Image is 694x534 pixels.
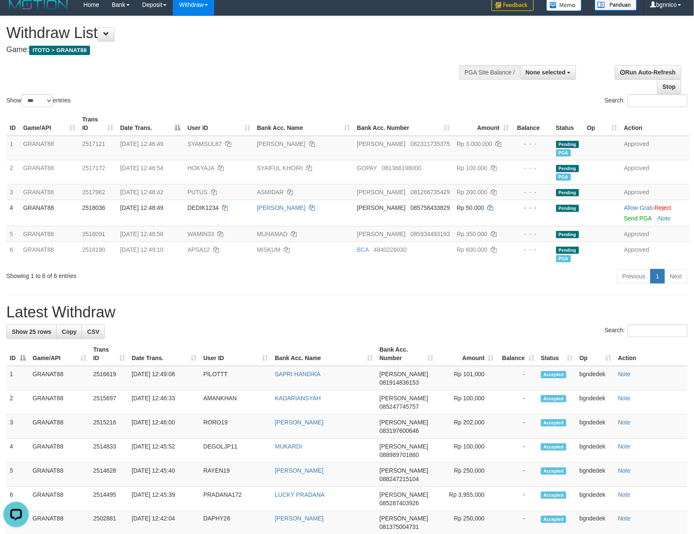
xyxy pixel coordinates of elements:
div: - - - [516,164,549,172]
span: CSV [87,328,99,335]
a: MUKARDI [275,443,303,450]
span: Copy 088247215104 to clipboard [380,476,419,482]
td: Rp 100,000 [437,439,497,463]
a: CSV [82,325,105,339]
td: GRANAT88 [20,200,79,226]
td: [DATE] 12:46:00 [128,415,200,439]
h1: Latest Withdraw [6,304,688,321]
span: Marked by bgndedek [556,173,571,181]
td: Rp 100,000 [437,391,497,415]
th: Status [553,112,584,136]
th: Game/API: activate to sort column ascending [29,342,90,366]
span: Copy 081266735429 to clipboard [410,189,450,195]
a: 1 [650,269,665,284]
a: MISKUM [257,246,281,253]
th: Amount: activate to sort column ascending [454,112,512,136]
td: RAYEN19 [200,463,271,487]
h4: Game: [6,46,454,54]
span: None selected [526,69,566,76]
div: - - - [516,140,549,148]
span: Accepted [541,468,566,475]
span: Copy 081914836153 to clipboard [380,379,419,386]
span: Marked by bgndedek [556,149,571,157]
a: [PERSON_NAME] [275,419,324,426]
input: Search: [628,325,688,337]
td: 2514628 [90,463,128,487]
td: · [621,200,690,226]
td: - [497,366,538,391]
th: Trans ID: activate to sort column ascending [90,342,128,366]
div: - - - [516,245,549,254]
span: Rp 3.000.000 [457,140,492,147]
div: - - - [516,188,549,196]
span: 2518091 [82,231,105,237]
span: Accepted [541,371,566,378]
th: Balance [512,112,552,136]
span: [PERSON_NAME] [380,419,428,426]
th: Action [615,342,688,366]
td: 3 [6,415,29,439]
span: Rp 50.000 [457,204,484,211]
span: Show 25 rows [12,328,51,335]
span: [DATE] 12:48:49 [120,204,163,211]
a: Note [618,467,631,474]
th: Bank Acc. Number: activate to sort column ascending [354,112,454,136]
a: [PERSON_NAME] [275,515,324,522]
td: Rp 101,000 [437,366,497,391]
span: Pending [556,141,579,148]
td: bgndedek [576,415,615,439]
div: PGA Site Balance / [459,65,520,80]
span: DEDIK1234 [188,204,219,211]
td: - [497,391,538,415]
span: Pending [556,165,579,172]
span: [DATE] 12:46:49 [120,140,163,147]
span: Accepted [541,419,566,427]
a: Note [658,215,671,222]
td: bgndedek [576,366,615,391]
td: Approved [621,160,690,184]
td: Approved [621,242,690,266]
a: Reject [655,204,672,211]
span: Copy 085758433829 to clipboard [410,204,450,211]
span: [PERSON_NAME] [357,231,406,237]
td: Rp 250,000 [437,463,497,487]
a: Run Auto-Refresh [615,65,681,80]
a: Note [618,395,631,402]
span: · [624,204,655,211]
th: Amount: activate to sort column ascending [437,342,497,366]
span: Pending [556,205,579,212]
span: BCA [357,246,369,253]
span: APSA12 [188,246,210,253]
span: [DATE] 12:48:58 [120,231,163,237]
td: Approved [621,184,690,200]
td: 4 [6,200,20,226]
td: 4 [6,439,29,463]
label: Search: [605,94,688,107]
th: ID: activate to sort column descending [6,342,29,366]
a: KADARIANSYAH [275,395,321,402]
span: Rp 600.000 [457,246,487,253]
span: 2518190 [82,246,105,253]
span: Accepted [541,443,566,451]
td: GRANAT88 [29,391,90,415]
span: SYAMSUL87 [188,140,222,147]
span: 2517172 [82,165,105,171]
span: GOPAY [357,165,377,171]
td: bgndedek [576,487,615,511]
th: Status: activate to sort column ascending [538,342,576,366]
td: 2 [6,160,20,184]
td: 5 [6,463,29,487]
span: Marked by bgndany [556,255,571,262]
div: - - - [516,204,549,212]
a: Copy [56,325,82,339]
span: [PERSON_NAME] [380,371,428,377]
span: Pending [556,231,579,238]
a: ASMIDAR [257,189,284,195]
label: Show entries [6,94,71,107]
th: Action [621,112,690,136]
td: [DATE] 12:45:40 [128,463,200,487]
a: Stop [657,80,681,94]
a: LUCKY PRADANA [275,491,325,498]
a: Note [618,515,631,522]
td: [DATE] 12:49:08 [128,366,200,391]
